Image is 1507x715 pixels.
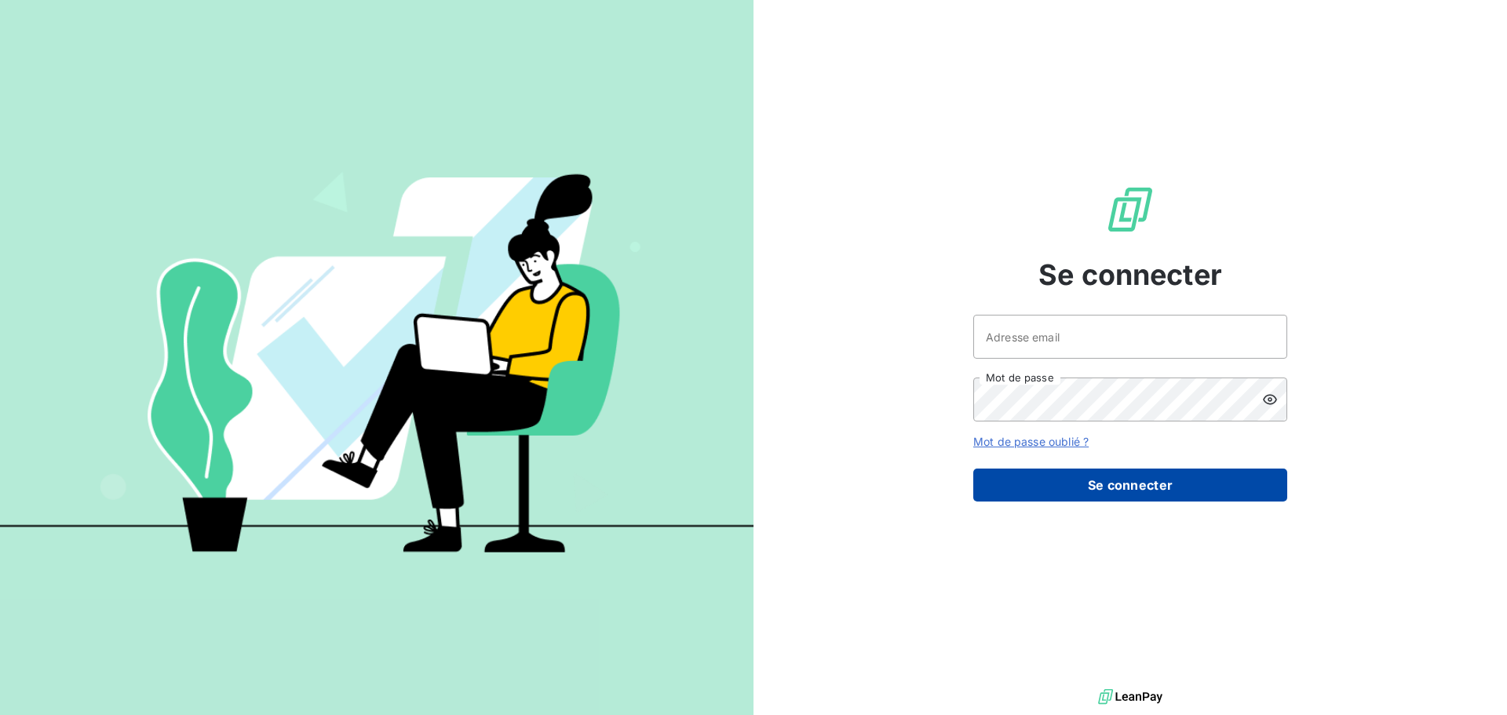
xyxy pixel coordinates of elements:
[1038,254,1222,296] span: Se connecter
[1098,685,1162,709] img: logo
[1105,184,1155,235] img: Logo LeanPay
[973,469,1287,502] button: Se connecter
[973,315,1287,359] input: placeholder
[973,435,1089,448] a: Mot de passe oublié ?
